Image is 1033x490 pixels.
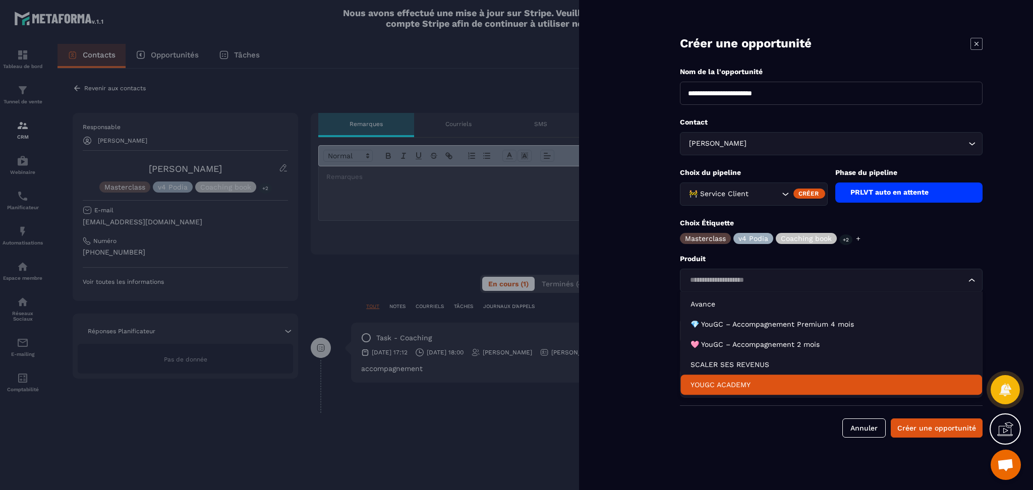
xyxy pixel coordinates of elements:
[680,182,828,206] div: Search for option
[691,299,972,309] p: Avance
[691,339,972,349] p: 🩷 YouGC – Accompagnement 2 mois
[680,35,812,52] p: Créer une opportunité
[751,189,779,200] input: Search for option
[691,380,972,390] p: YOUGC ACADEMY
[680,132,983,155] div: Search for option
[891,418,983,438] button: Créer une opportunité
[685,235,726,242] p: Masterclass
[835,168,983,177] p: Phase du pipeline
[781,235,832,242] p: Coaching book
[839,234,852,245] p: +2
[680,67,983,77] p: Nom de la l'opportunité
[680,269,983,292] div: Search for option
[680,168,828,177] p: Choix du pipeline
[991,450,1021,480] a: Ouvrir le chat
[842,418,886,438] button: Annuler
[680,218,983,228] p: Choix Étiquette
[691,319,972,329] p: 💎 YouGC – Accompagnement Premium 4 mois
[691,359,972,370] p: SCALER SES REVENUS
[793,189,825,199] div: Créer
[686,189,751,200] span: 🚧 Service Client
[686,138,749,149] span: [PERSON_NAME]
[749,138,966,149] input: Search for option
[738,235,768,242] p: v4 Podia
[680,117,983,127] p: Contact
[680,254,983,264] p: Produit
[686,275,966,286] input: Search for option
